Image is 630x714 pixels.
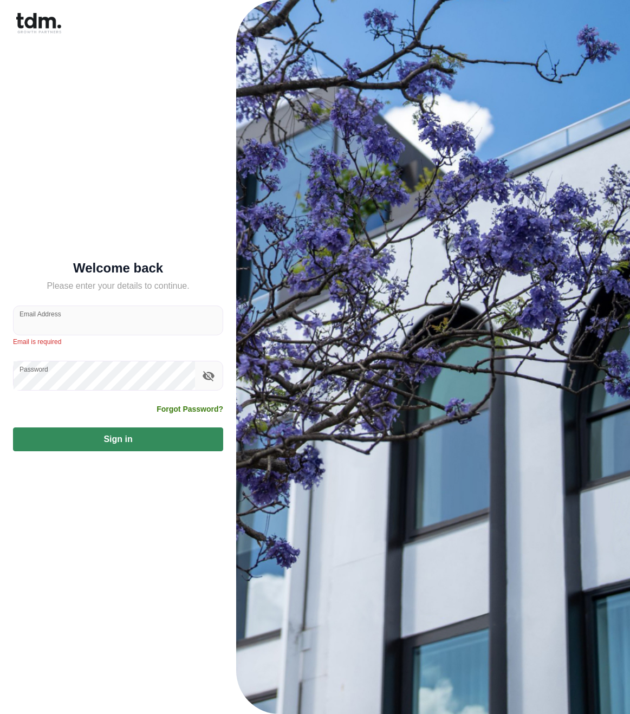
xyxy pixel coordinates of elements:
[13,427,223,451] button: Sign in
[199,367,218,385] button: toggle password visibility
[20,365,48,374] label: Password
[13,280,223,293] h5: Please enter your details to continue.
[20,309,61,319] label: Email Address
[13,337,223,348] p: Email is required
[157,404,223,414] a: Forgot Password?
[13,263,223,274] h5: Welcome back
